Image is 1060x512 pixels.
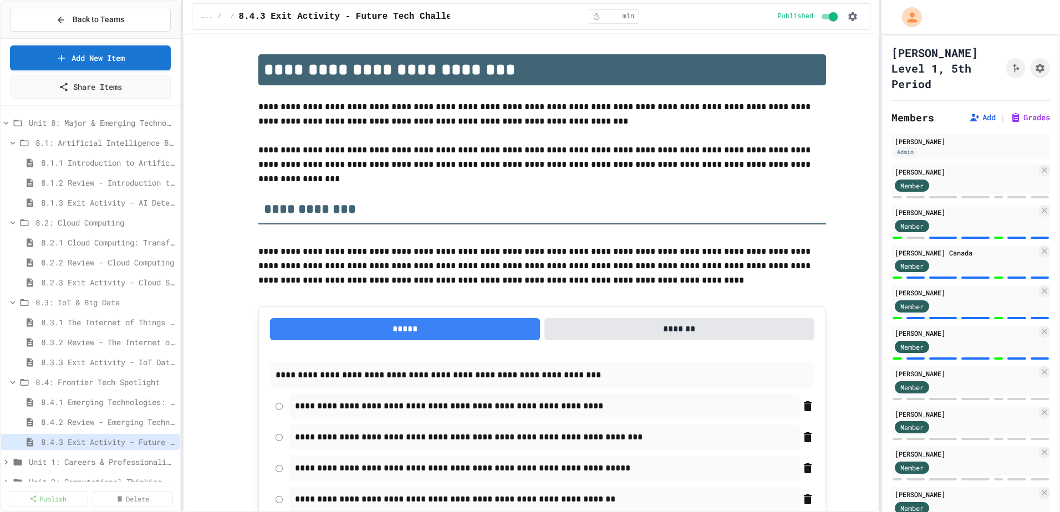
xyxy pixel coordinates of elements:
span: 8.2.3 Exit Activity - Cloud Service Detective [41,277,175,288]
iframe: chat widget [968,419,1049,467]
button: Add [969,112,996,123]
a: Delete [93,491,173,506]
span: 8.2.2 Review - Cloud Computing [41,257,175,268]
span: 8.4.1 Emerging Technologies: Shaping Our Digital Future [41,396,175,408]
span: Back to Teams [73,14,124,25]
h1: [PERSON_NAME] Level 1, 5th Period [891,45,1001,91]
span: min [623,12,635,21]
span: Unit 1: Careers & Professionalism [29,456,175,468]
span: Member [900,422,924,432]
span: Published [777,12,813,21]
span: | [1000,111,1006,124]
span: Member [900,463,924,473]
span: 8.4.2 Review - Emerging Technologies: Shaping Our Digital Future [41,416,175,428]
span: Unit 2: Computational Thinking & Problem-Solving [29,476,175,488]
span: Member [900,382,924,392]
span: Member [900,181,924,191]
div: [PERSON_NAME] [895,409,1037,419]
span: 8.4: Frontier Tech Spotlight [35,376,175,388]
span: ... [201,12,213,21]
span: 8.3.3 Exit Activity - IoT Data Detective Challenge [41,356,175,368]
span: 8.1.2 Review - Introduction to Artificial Intelligence [41,177,175,188]
button: Grades [1010,112,1050,123]
iframe: chat widget [1013,468,1049,501]
h2: Members [891,110,934,125]
span: Unit 8: Major & Emerging Technologies [29,117,175,129]
span: 8.3.1 The Internet of Things and Big Data: Our Connected Digital World [41,316,175,328]
a: Publish [8,491,88,506]
span: Member [900,261,924,271]
a: Share Items [10,75,171,99]
span: 8.2.1 Cloud Computing: Transforming the Digital World [41,237,175,248]
span: / [230,12,234,21]
div: [PERSON_NAME] [895,288,1037,298]
span: 8.2: Cloud Computing [35,217,175,228]
div: Admin [895,147,916,157]
span: 8.3.2 Review - The Internet of Things and Big Data [41,336,175,348]
div: [PERSON_NAME] [895,449,1037,459]
div: [PERSON_NAME] [895,207,1037,217]
span: 8.4.3 Exit Activity - Future Tech Challenge [239,10,468,23]
button: Assignment Settings [1030,58,1050,78]
span: 8.1.1 Introduction to Artificial Intelligence [41,157,175,168]
span: Member [900,301,924,311]
div: [PERSON_NAME] [895,328,1037,338]
div: Content is published and visible to students [777,10,840,23]
span: 8.1.3 Exit Activity - AI Detective [41,197,175,208]
span: 8.1: Artificial Intelligence Basics [35,137,175,149]
div: [PERSON_NAME] [895,489,1037,499]
span: 8.3: IoT & Big Data [35,296,175,308]
div: [PERSON_NAME] [895,167,1037,177]
div: [PERSON_NAME] [895,368,1037,378]
a: Add New Item [10,45,171,70]
button: Click to see fork details [1006,58,1026,78]
span: Member [900,342,924,352]
span: 8.4.3 Exit Activity - Future Tech Challenge [41,436,175,448]
span: Member [900,221,924,231]
div: [PERSON_NAME] [895,136,1047,146]
div: [PERSON_NAME] Canada [895,248,1037,258]
div: My Account [890,4,925,30]
button: Back to Teams [10,8,171,32]
span: / [217,12,221,21]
